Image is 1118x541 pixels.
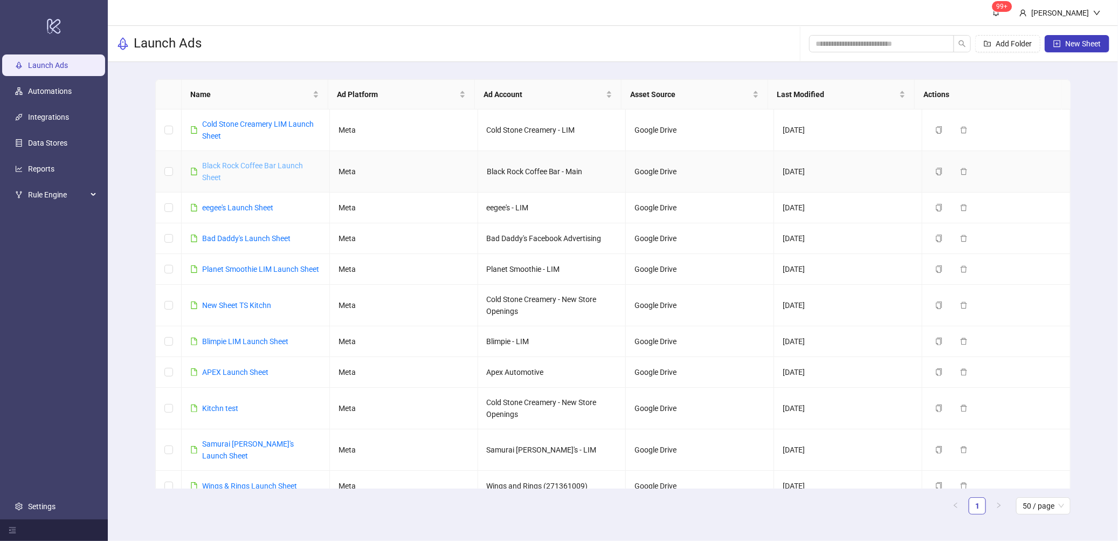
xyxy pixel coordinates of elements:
[330,193,478,223] td: Meta
[947,497,964,515] li: Previous Page
[960,235,968,242] span: delete
[960,302,968,309] span: delete
[478,429,626,471] td: Samurai [PERSON_NAME]'s - LIM
[935,302,943,309] span: copy
[935,235,943,242] span: copy
[134,35,202,52] h3: Launch Ads
[202,234,291,243] a: Bad Daddy's Launch Sheet
[190,302,198,309] span: file
[777,88,897,100] span: Last Modified
[330,326,478,357] td: Meta
[626,193,774,223] td: Google Drive
[774,223,922,254] td: [DATE]
[935,446,943,454] span: copy
[626,285,774,326] td: Google Drive
[774,388,922,429] td: [DATE]
[935,204,943,211] span: copy
[28,139,67,147] a: Data Stores
[202,161,303,182] a: Black Rock Coffee Bar Launch Sheet
[330,471,478,502] td: Meta
[190,405,198,412] span: file
[969,498,985,514] a: 1
[774,326,922,357] td: [DATE]
[1065,39,1101,48] span: New Sheet
[774,193,922,223] td: [DATE]
[626,254,774,285] td: Google Drive
[774,429,922,471] td: [DATE]
[330,151,478,193] td: Meta
[478,388,626,429] td: Cold Stone Creamery - New Store Openings
[28,87,72,95] a: Automations
[478,471,626,502] td: Wings and Rings (271361009)
[478,223,626,254] td: Bad Daddy's Facebook Advertising
[990,497,1007,515] li: Next Page
[960,338,968,345] span: delete
[626,223,774,254] td: Google Drive
[1093,9,1101,17] span: down
[958,40,966,47] span: search
[330,388,478,429] td: Meta
[622,80,768,109] th: Asset Source
[990,497,1007,515] button: right
[992,9,1000,16] span: bell
[478,193,626,223] td: eegee's - LIM
[28,165,54,173] a: Reports
[774,254,922,285] td: [DATE]
[626,109,774,151] td: Google Drive
[330,429,478,471] td: Meta
[202,404,238,413] a: Kitchn test
[202,120,314,140] a: Cold Stone Creamery LIM Launch Sheet
[1016,497,1071,515] div: Page Size
[28,184,87,206] span: Rule Engine
[330,109,478,151] td: Meta
[28,61,68,70] a: Launch Ads
[330,357,478,388] td: Meta
[947,497,964,515] button: left
[202,265,319,273] a: Planet Smoothie LIM Launch Sheet
[190,126,198,134] span: file
[960,126,968,134] span: delete
[190,204,198,211] span: file
[996,502,1002,509] span: right
[960,168,968,175] span: delete
[975,35,1040,52] button: Add Folder
[478,254,626,285] td: Planet Smoothie - LIM
[190,168,198,175] span: file
[768,80,915,109] th: Last Modified
[935,405,943,412] span: copy
[960,482,968,490] span: delete
[190,88,310,100] span: Name
[478,285,626,326] td: Cold Stone Creamery - New Store Openings
[960,405,968,412] span: delete
[626,151,774,193] td: Google Drive
[116,37,129,50] span: rocket
[626,388,774,429] td: Google Drive
[774,285,922,326] td: [DATE]
[960,265,968,273] span: delete
[953,502,959,509] span: left
[935,168,943,175] span: copy
[1019,9,1027,17] span: user
[774,151,922,193] td: [DATE]
[190,265,198,273] span: file
[202,203,273,212] a: eegee's Launch Sheet
[484,88,604,100] span: Ad Account
[478,357,626,388] td: Apex Automotive
[960,368,968,376] span: delete
[996,39,1032,48] span: Add Folder
[1023,498,1064,514] span: 50 / page
[969,497,986,515] li: 1
[626,471,774,502] td: Google Drive
[630,88,750,100] span: Asset Source
[626,326,774,357] td: Google Drive
[478,326,626,357] td: Blimpie - LIM
[935,482,943,490] span: copy
[28,502,56,511] a: Settings
[28,113,69,121] a: Integrations
[202,482,297,490] a: Wings & Rings Launch Sheet
[330,254,478,285] td: Meta
[328,80,475,109] th: Ad Platform
[202,440,294,460] a: Samurai [PERSON_NAME]'s Launch Sheet
[960,446,968,454] span: delete
[626,357,774,388] td: Google Drive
